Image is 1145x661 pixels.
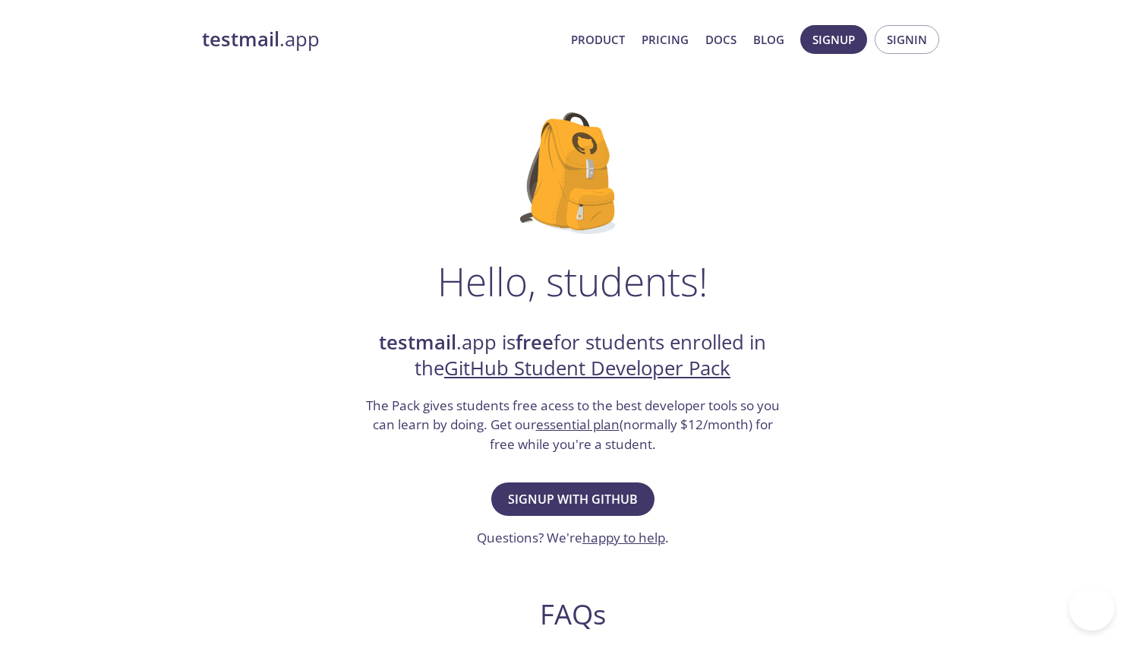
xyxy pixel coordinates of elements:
button: Signup with GitHub [491,482,655,516]
strong: free [516,329,554,356]
a: Blog [753,30,784,49]
span: Signup with GitHub [508,489,638,510]
button: Signup [800,25,867,54]
button: Signin [875,25,939,54]
img: github-student-backpack.png [520,112,626,234]
h1: Hello, students! [437,258,708,304]
span: Signin [887,30,927,49]
a: Pricing [642,30,689,49]
iframe: Help Scout Beacon - Open [1069,585,1115,631]
strong: testmail [379,329,456,356]
a: Docs [705,30,737,49]
strong: testmail [202,26,279,52]
h3: The Pack gives students free acess to the best developer tools so you can learn by doing. Get our... [364,396,781,454]
h2: FAQs [281,597,864,631]
a: happy to help [582,529,665,546]
h2: .app is for students enrolled in the [364,330,781,382]
a: testmail.app [202,27,559,52]
a: Product [571,30,625,49]
h3: Questions? We're . [477,528,669,548]
span: Signup [812,30,855,49]
a: essential plan [536,416,620,433]
a: GitHub Student Developer Pack [444,355,730,381]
